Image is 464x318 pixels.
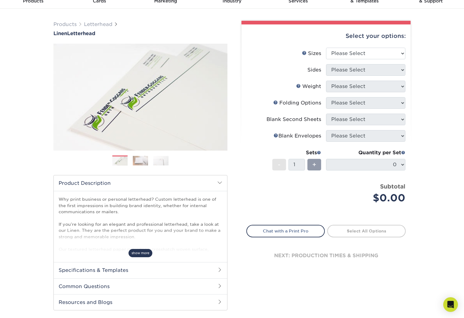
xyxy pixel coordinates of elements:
[273,99,321,107] div: Folding Options
[272,149,321,156] div: Sets
[153,156,169,165] img: Letterhead 03
[53,31,67,36] span: Linen
[246,24,406,48] div: Select your options:
[380,183,405,190] strong: Subtotal
[327,225,406,237] a: Select All Options
[443,297,458,312] div: Open Intercom Messenger
[296,83,321,90] div: Weight
[53,31,227,36] a: LinenLetterhead
[129,249,152,257] span: show more
[53,21,77,27] a: Products
[331,191,405,205] div: $0.00
[278,160,281,169] span: -
[54,175,227,191] h2: Product Description
[246,237,406,274] div: next: production times & shipping
[312,160,316,169] span: +
[112,156,128,166] img: Letterhead 01
[266,116,321,123] div: Blank Second Sheets
[53,31,227,36] h1: Letterhead
[54,262,227,278] h2: Specifications & Templates
[246,225,325,237] a: Chat with a Print Pro
[54,278,227,294] h2: Common Questions
[84,21,112,27] a: Letterhead
[54,294,227,310] h2: Resources and Blogs
[307,66,321,74] div: Sides
[274,132,321,140] div: Blank Envelopes
[53,37,227,157] img: Linen 01
[326,149,405,156] div: Quantity per Set
[302,50,321,57] div: Sizes
[133,156,148,165] img: Letterhead 02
